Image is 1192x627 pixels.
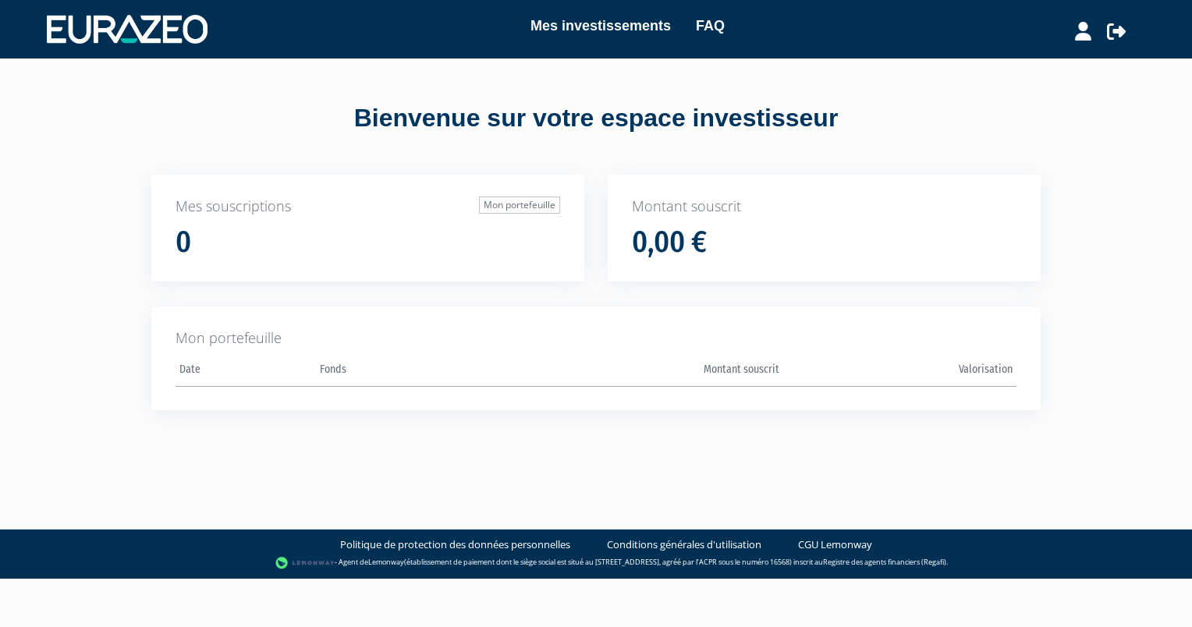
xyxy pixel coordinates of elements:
th: Montant souscrit [549,358,782,387]
p: Montant souscrit [632,197,1016,217]
th: Fonds [316,358,549,387]
a: Politique de protection des données personnelles [340,537,570,552]
th: Date [176,358,316,387]
a: Conditions générales d'utilisation [607,537,761,552]
h1: 0 [176,226,191,259]
a: FAQ [696,15,725,37]
p: Mon portefeuille [176,328,1016,349]
p: Mes souscriptions [176,197,560,217]
div: Bienvenue sur votre espace investisseur [116,101,1076,136]
a: Registre des agents financiers (Regafi) [823,558,946,568]
a: CGU Lemonway [798,537,872,552]
div: - Agent de (établissement de paiement dont le siège social est situé au [STREET_ADDRESS], agréé p... [16,555,1176,571]
a: Lemonway [368,558,404,568]
h1: 0,00 € [632,226,707,259]
img: 1732889491-logotype_eurazeo_blanc_rvb.png [47,15,208,43]
a: Mes investissements [530,15,671,37]
a: Mon portefeuille [479,197,560,214]
th: Valorisation [783,358,1016,387]
img: logo-lemonway.png [275,555,335,571]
